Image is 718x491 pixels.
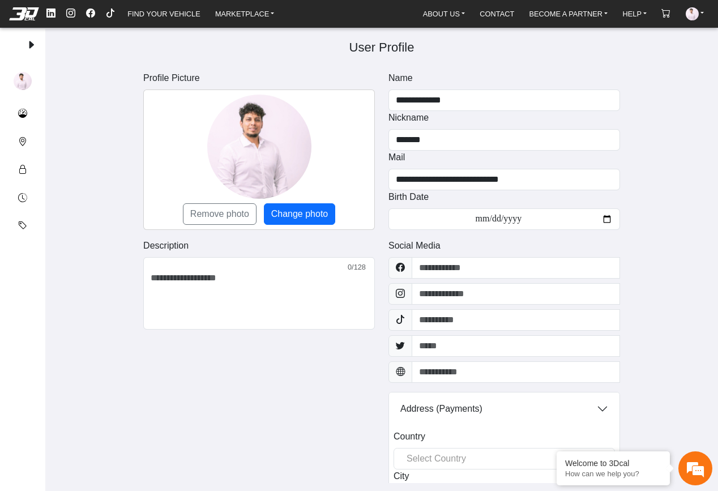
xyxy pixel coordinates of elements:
[211,6,279,22] a: MARKETPLACE
[394,469,409,483] label: City
[418,6,469,22] a: ABOUT US
[394,448,615,469] ng-select: Select your residency Country
[143,71,200,85] label: Profile Picture
[388,111,429,125] label: Nickname
[475,6,519,22] a: CONTACT
[389,392,619,425] button: Address (Payments)
[388,71,413,85] label: Name
[388,151,405,164] label: Mail
[143,239,189,253] label: Description
[388,190,429,204] label: Birth Date
[524,6,612,22] a: BECOME A PARTNER
[394,430,425,443] label: Country
[14,72,32,90] img: User
[64,37,699,58] h5: User Profile
[264,203,336,225] button: Change photo
[565,469,661,478] p: How can we help you?
[388,239,441,253] label: Social Media
[207,95,311,199] img: Profile Photo
[345,262,368,272] small: 0/128
[618,6,652,22] a: HELP
[183,203,257,225] button: Remove photo
[565,459,661,468] div: Welcome to 3Dcal
[123,6,204,22] a: FIND YOUR VEHICLE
